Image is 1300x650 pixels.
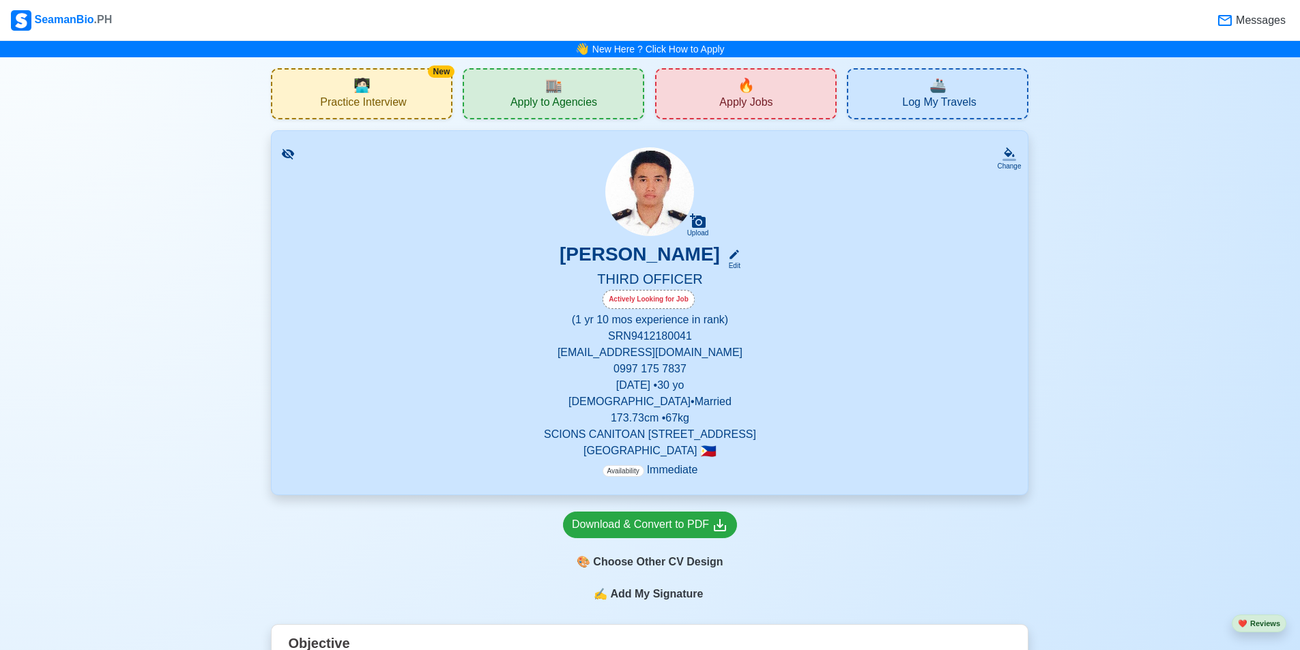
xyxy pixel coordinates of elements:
[603,465,644,477] span: Availability
[577,554,590,570] span: paint
[288,271,1011,290] h5: THIRD OFFICER
[11,10,112,31] div: SeamanBio
[607,586,706,602] span: Add My Signature
[11,10,31,31] img: Logo
[353,75,371,95] span: interview
[288,410,1011,426] p: 173.73 cm • 67 kg
[428,65,454,78] div: New
[563,549,737,575] div: Choose Other CV Design
[94,14,113,25] span: .PH
[320,95,406,113] span: Practice Interview
[594,586,607,602] span: sign
[288,344,1011,361] p: [EMAIL_ADDRESS][DOMAIN_NAME]
[723,261,740,271] div: Edit
[572,38,592,59] span: bell
[603,290,695,309] div: Actively Looking for Job
[510,95,597,113] span: Apply to Agencies
[563,512,737,538] a: Download & Convert to PDF
[545,75,562,95] span: agencies
[1238,619,1247,627] span: heart
[1232,615,1286,633] button: heartReviews
[603,462,698,478] p: Immediate
[902,95,976,113] span: Log My Travels
[997,161,1021,171] div: Change
[929,75,947,95] span: travel
[288,443,1011,459] p: [GEOGRAPHIC_DATA]
[288,328,1011,344] p: SRN 9412180041
[738,75,755,95] span: new
[560,243,720,271] h3: [PERSON_NAME]
[288,426,1011,443] p: SCIONS CANITOAN [STREET_ADDRESS]
[288,361,1011,377] p: 0997 175 7837
[719,95,772,113] span: Apply Jobs
[288,312,1011,328] p: (1 yr 10 mos experience in rank)
[1233,12,1286,29] span: Messages
[592,44,725,55] a: New Here ? Click How to Apply
[700,445,717,458] span: 🇵🇭
[288,377,1011,394] p: [DATE] • 30 yo
[687,229,709,237] div: Upload
[288,394,1011,410] p: [DEMOGRAPHIC_DATA] • Married
[572,516,728,533] div: Download & Convert to PDF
